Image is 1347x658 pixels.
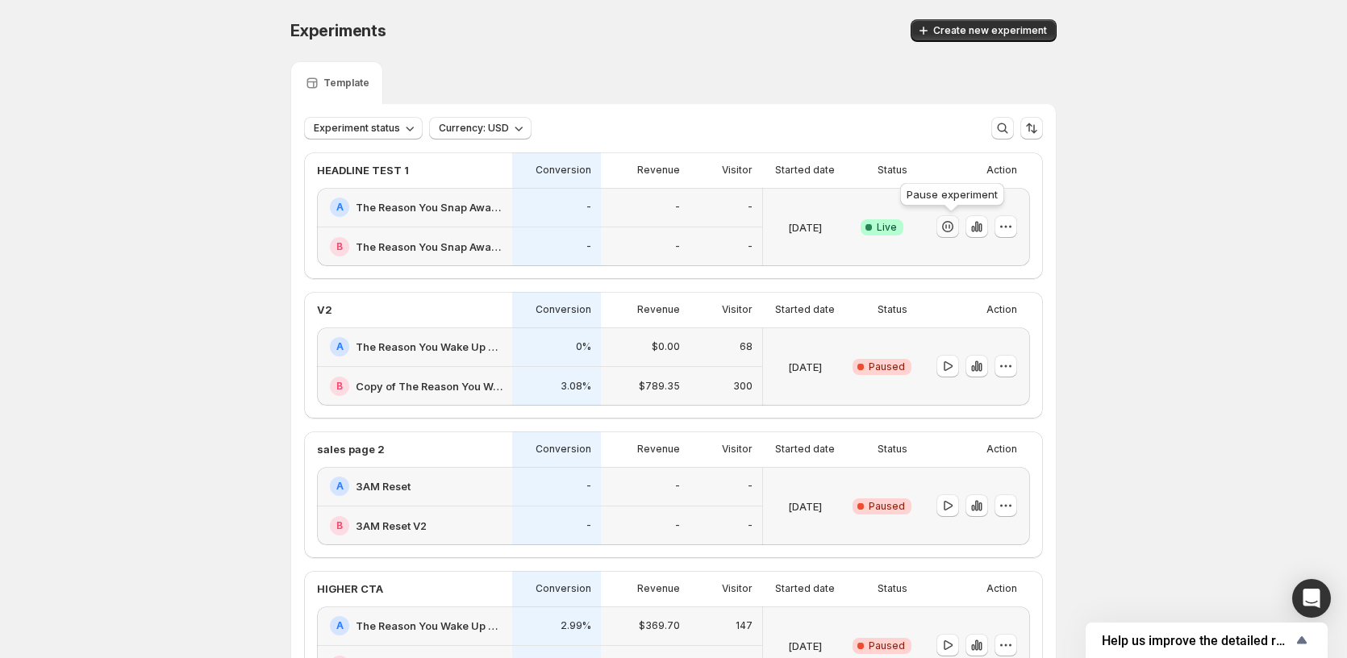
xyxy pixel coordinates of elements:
[637,582,680,595] p: Revenue
[561,380,591,393] p: 3.08%
[336,240,343,253] h2: B
[748,240,753,253] p: -
[336,201,344,214] h2: A
[1020,117,1043,140] button: Sort the results
[788,498,822,514] p: [DATE]
[536,582,591,595] p: Conversion
[314,122,400,135] span: Experiment status
[356,239,503,255] h2: The Reason You Snap Awake At 3:17 AM
[933,24,1047,37] span: Create new experiment
[356,518,427,534] h2: 3AM Reset V2
[356,199,503,215] h2: The Reason You Snap Awake At 3:17 AM
[356,478,411,494] h2: 3AM Reset
[748,480,753,493] p: -
[911,19,1057,42] button: Create new experiment
[878,303,907,316] p: Status
[652,340,680,353] p: $0.00
[675,240,680,253] p: -
[429,117,532,140] button: Currency: USD
[290,21,386,40] span: Experiments
[788,219,822,235] p: [DATE]
[336,619,344,632] h2: A
[722,303,753,316] p: Visitor
[733,380,753,393] p: 300
[986,164,1017,177] p: Action
[722,582,753,595] p: Visitor
[536,303,591,316] p: Conversion
[586,201,591,214] p: -
[869,639,905,652] span: Paused
[317,162,409,178] p: HEADLINE TEST 1
[439,122,509,135] span: Currency: USD
[356,339,503,355] h2: The Reason You Wake Up At 3AM
[356,618,503,634] h2: The Reason You Wake Up at 3AM v3
[317,441,385,457] p: sales page 2
[536,443,591,456] p: Conversion
[722,443,753,456] p: Visitor
[536,164,591,177] p: Conversion
[317,302,332,318] p: V2
[788,638,822,654] p: [DATE]
[576,340,591,353] p: 0%
[639,619,680,632] p: $369.70
[323,77,369,90] p: Template
[788,359,822,375] p: [DATE]
[775,164,835,177] p: Started date
[336,340,344,353] h2: A
[586,240,591,253] p: -
[1102,631,1312,650] button: Show survey - Help us improve the detailed report for A/B campaigns
[336,480,344,493] h2: A
[586,519,591,532] p: -
[775,582,835,595] p: Started date
[336,380,343,393] h2: B
[637,164,680,177] p: Revenue
[675,201,680,214] p: -
[356,378,503,394] h2: Copy of The Reason You Wake Up At 3AM
[877,221,897,234] span: Live
[775,303,835,316] p: Started date
[1292,579,1331,618] div: Open Intercom Messenger
[775,443,835,456] p: Started date
[986,443,1017,456] p: Action
[1102,633,1292,648] span: Help us improve the detailed report for A/B campaigns
[869,360,905,373] span: Paused
[336,519,343,532] h2: B
[986,582,1017,595] p: Action
[304,117,423,140] button: Experiment status
[748,519,753,532] p: -
[639,380,680,393] p: $789.35
[878,582,907,595] p: Status
[748,201,753,214] p: -
[317,581,383,597] p: HIGHER CTA
[561,619,591,632] p: 2.99%
[869,500,905,513] span: Paused
[736,619,753,632] p: 147
[637,443,680,456] p: Revenue
[675,480,680,493] p: -
[637,303,680,316] p: Revenue
[722,164,753,177] p: Visitor
[740,340,753,353] p: 68
[986,303,1017,316] p: Action
[878,164,907,177] p: Status
[675,519,680,532] p: -
[878,443,907,456] p: Status
[586,480,591,493] p: -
